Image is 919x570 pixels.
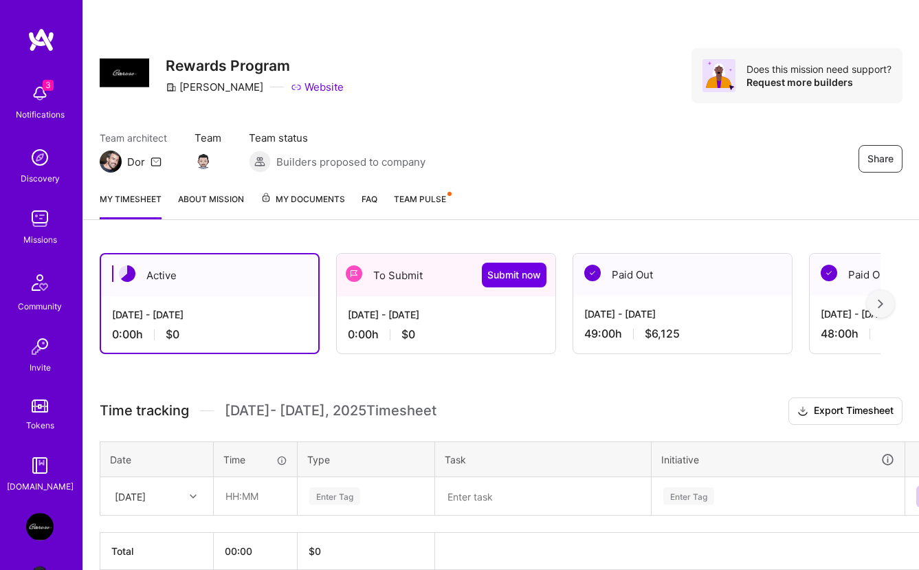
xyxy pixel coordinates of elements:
[30,360,51,375] div: Invite
[100,131,167,145] span: Team architect
[291,80,344,94] a: Website
[166,80,263,94] div: [PERSON_NAME]
[249,151,271,173] img: Builders proposed to company
[867,152,894,166] span: Share
[100,58,149,87] img: Company Logo
[195,148,212,171] a: Team Member Avatar
[18,299,62,314] div: Community
[788,397,903,425] button: Export Timesheet
[21,171,60,186] div: Discovery
[119,265,135,282] img: Active
[223,452,287,467] div: Time
[26,452,54,479] img: guide book
[26,333,54,360] img: Invite
[702,59,735,92] img: Avatar
[487,268,541,282] span: Submit now
[821,265,837,281] img: Paid Out
[663,485,714,507] div: Enter Tag
[645,327,680,341] span: $6,125
[214,533,298,570] th: 00:00
[435,441,652,477] th: Task
[482,263,546,287] button: Submit now
[100,441,214,477] th: Date
[112,307,307,322] div: [DATE] - [DATE]
[26,205,54,232] img: teamwork
[100,402,189,419] span: Time tracking
[746,63,892,76] div: Does this mission need support?
[100,192,162,219] a: My timesheet
[26,513,54,540] img: Caruso: Rewards Program
[23,513,57,540] a: Caruso: Rewards Program
[746,76,892,89] div: Request more builders
[190,493,197,500] i: icon Chevron
[584,327,781,341] div: 49:00 h
[362,192,377,219] a: FAQ
[573,254,792,296] div: Paid Out
[214,478,296,514] input: HH:MM
[309,485,360,507] div: Enter Tag
[394,194,446,204] span: Team Pulse
[401,327,415,342] span: $0
[26,80,54,107] img: bell
[32,399,48,413] img: tokens
[115,489,146,503] div: [DATE]
[261,192,345,219] a: My Documents
[178,192,244,219] a: About Mission
[27,28,55,52] img: logo
[276,155,425,169] span: Builders proposed to company
[23,232,57,247] div: Missions
[166,57,344,74] h3: Rewards Program
[166,327,179,342] span: $0
[195,131,221,145] span: Team
[127,155,145,169] div: Dor
[26,144,54,171] img: discovery
[584,307,781,321] div: [DATE] - [DATE]
[298,441,435,477] th: Type
[112,327,307,342] div: 0:00 h
[878,299,883,309] img: right
[43,80,54,91] span: 3
[584,265,601,281] img: Paid Out
[859,145,903,173] button: Share
[394,192,450,219] a: Team Pulse
[23,266,56,299] img: Community
[348,307,544,322] div: [DATE] - [DATE]
[309,545,321,557] span: $ 0
[193,149,214,170] img: Team Member Avatar
[100,533,214,570] th: Total
[249,131,425,145] span: Team status
[16,107,65,122] div: Notifications
[151,156,162,167] i: icon Mail
[661,452,895,468] div: Initiative
[101,254,318,296] div: Active
[337,254,555,296] div: To Submit
[346,265,362,282] img: To Submit
[225,402,436,419] span: [DATE] - [DATE] , 2025 Timesheet
[100,151,122,173] img: Team Architect
[348,327,544,342] div: 0:00 h
[26,418,54,432] div: Tokens
[797,404,808,419] i: icon Download
[261,192,345,207] span: My Documents
[7,479,74,494] div: [DOMAIN_NAME]
[166,82,177,93] i: icon CompanyGray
